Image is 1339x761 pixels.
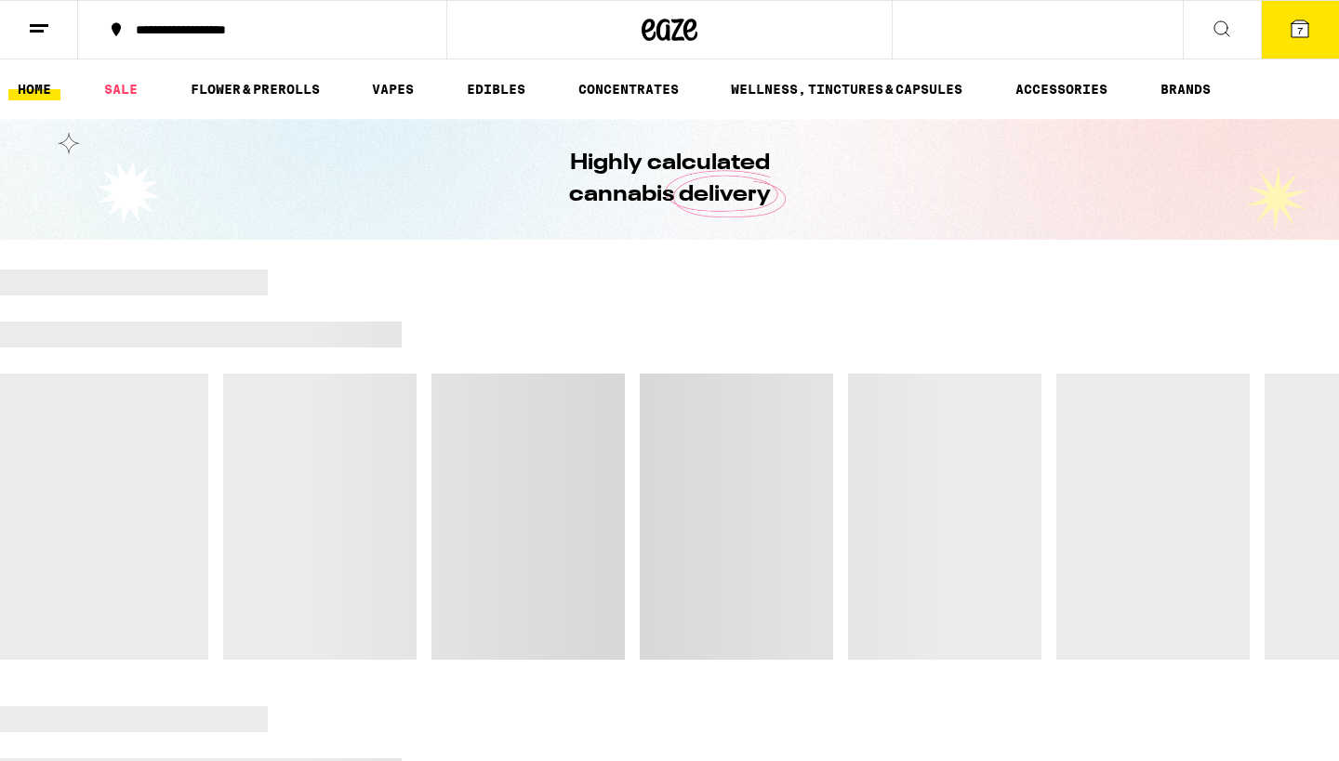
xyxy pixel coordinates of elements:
a: SALE [95,78,147,100]
a: VAPES [363,78,423,100]
a: BRANDS [1151,78,1220,100]
a: HOME [8,78,60,100]
button: 7 [1261,1,1339,59]
a: WELLNESS, TINCTURES & CAPSULES [722,78,972,100]
a: EDIBLES [457,78,535,100]
a: FLOWER & PREROLLS [181,78,329,100]
a: ACCESSORIES [1006,78,1117,100]
h1: Highly calculated cannabis delivery [516,148,823,211]
a: CONCENTRATES [569,78,688,100]
span: 7 [1297,25,1303,36]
